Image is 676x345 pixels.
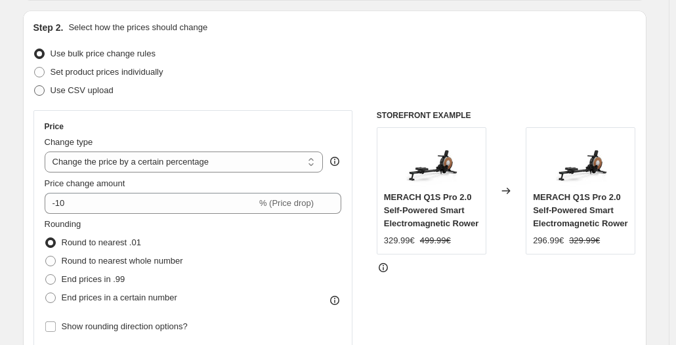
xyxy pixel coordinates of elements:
span: MERACH Q1S Pro 2.0 Self-Powered Smart Electromagnetic Rower [533,192,628,228]
img: R02B9_80x.jpg [555,134,607,187]
span: Price change amount [45,178,125,188]
div: 296.99€ [533,234,564,247]
h6: STOREFRONT EXAMPLE [377,110,636,121]
span: Round to nearest .01 [62,237,141,247]
div: help [328,155,341,168]
span: Show rounding direction options? [62,321,188,331]
strike: 329.99€ [569,234,600,247]
span: Rounding [45,219,81,229]
span: % (Price drop) [259,198,314,208]
img: R02B9_80x.jpg [405,134,457,187]
div: 329.99€ [384,234,415,247]
h3: Price [45,121,64,132]
span: Use CSV upload [51,85,114,95]
span: End prices in .99 [62,274,125,284]
span: Set product prices individually [51,67,163,77]
input: -15 [45,193,257,214]
strike: 499.99€ [420,234,451,247]
span: Use bulk price change rules [51,49,156,58]
span: Change type [45,137,93,147]
span: MERACH Q1S Pro 2.0 Self-Powered Smart Electromagnetic Rower [384,192,479,228]
h2: Step 2. [33,21,64,34]
p: Select how the prices should change [68,21,207,34]
span: End prices in a certain number [62,293,177,302]
span: Round to nearest whole number [62,256,183,266]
